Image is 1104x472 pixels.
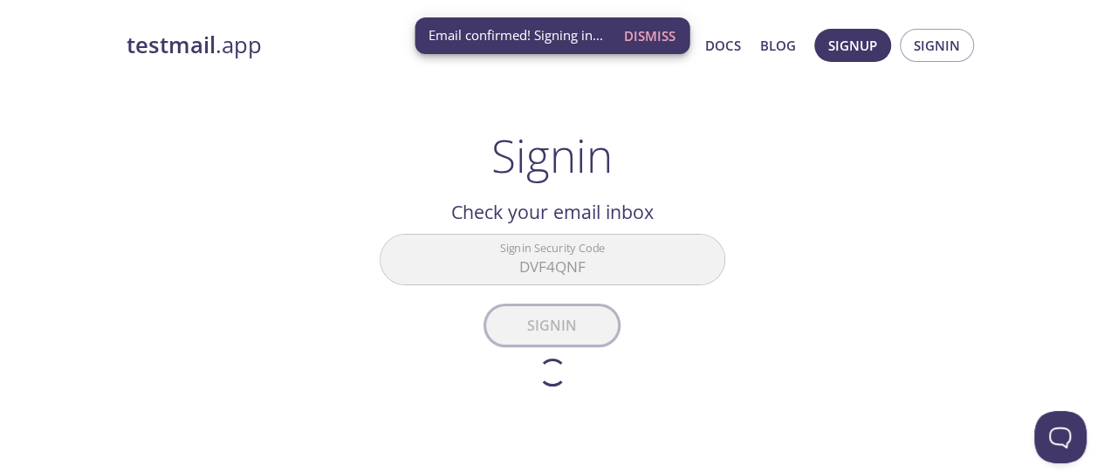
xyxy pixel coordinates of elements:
[705,34,741,57] a: Docs
[760,34,796,57] a: Blog
[900,29,974,62] button: Signin
[1034,411,1087,463] iframe: Help Scout Beacon - Open
[429,26,603,44] span: Email confirmed! Signing in...
[380,197,725,227] h2: Check your email inbox
[491,129,613,181] h1: Signin
[127,30,216,60] strong: testmail
[617,19,682,52] button: Dismiss
[127,31,537,60] a: testmail.app
[624,24,675,47] span: Dismiss
[814,29,891,62] button: Signup
[914,34,960,57] span: Signin
[828,34,877,57] span: Signup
